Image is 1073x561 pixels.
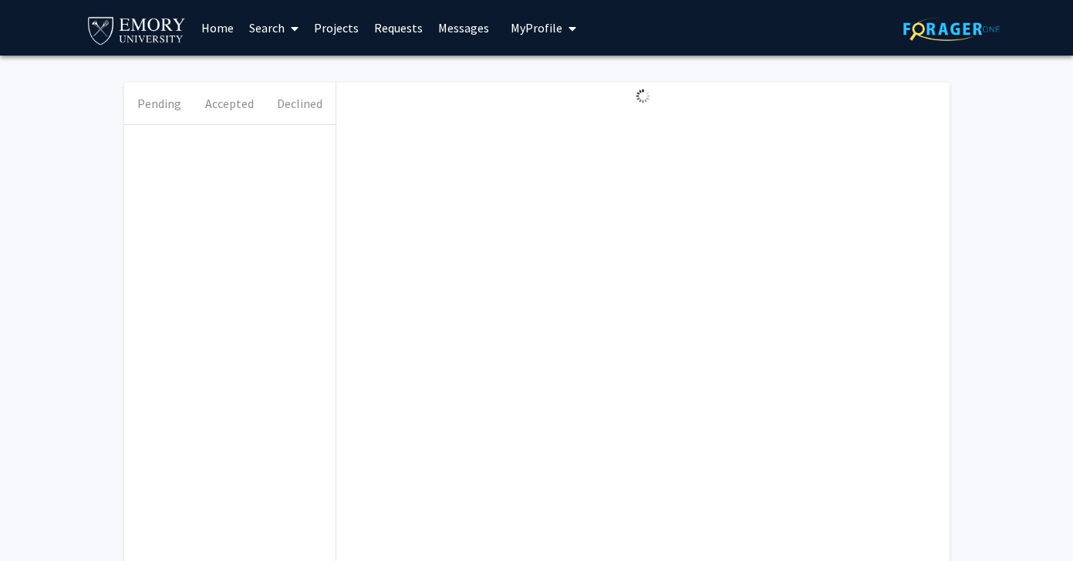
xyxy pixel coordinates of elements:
[903,17,1000,41] img: ForagerOne Logo
[241,1,306,55] a: Search
[430,1,497,55] a: Messages
[511,20,562,35] span: My Profile
[124,83,194,124] button: Pending
[306,1,366,55] a: Projects
[629,83,656,110] img: Loading
[194,83,265,124] button: Accepted
[86,12,188,47] img: Emory University Logo
[265,83,335,124] button: Declined
[366,1,430,55] a: Requests
[1007,492,1061,549] iframe: Chat
[194,1,241,55] a: Home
